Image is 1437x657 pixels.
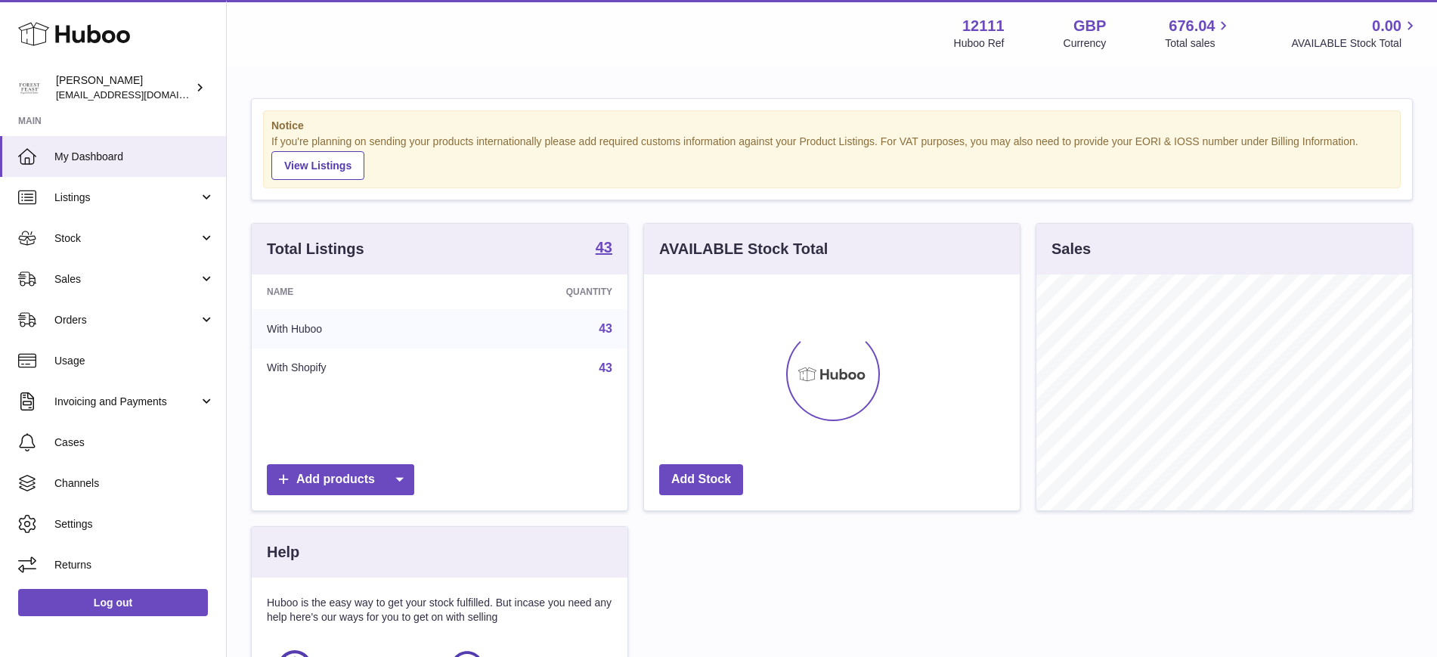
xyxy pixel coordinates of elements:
span: Usage [54,354,215,368]
span: Channels [54,476,215,491]
a: 0.00 AVAILABLE Stock Total [1291,16,1419,51]
span: Total sales [1165,36,1232,51]
span: 676.04 [1169,16,1215,36]
span: Invoicing and Payments [54,395,199,409]
span: Listings [54,191,199,205]
strong: GBP [1073,16,1106,36]
span: Cases [54,435,215,450]
div: Currency [1064,36,1107,51]
a: View Listings [271,151,364,180]
h3: AVAILABLE Stock Total [659,239,828,259]
span: My Dashboard [54,150,215,164]
strong: 12111 [962,16,1005,36]
a: 43 [596,240,612,258]
strong: Notice [271,119,1392,133]
span: 0.00 [1372,16,1401,36]
div: Huboo Ref [954,36,1005,51]
td: With Huboo [252,309,454,349]
div: [PERSON_NAME] [56,73,192,102]
a: 676.04 Total sales [1165,16,1232,51]
img: bronaghc@forestfeast.com [18,76,41,99]
a: Log out [18,589,208,616]
td: With Shopify [252,349,454,388]
span: Settings [54,517,215,531]
span: [EMAIL_ADDRESS][DOMAIN_NAME] [56,88,222,101]
a: 43 [599,361,612,374]
span: Stock [54,231,199,246]
h3: Total Listings [267,239,364,259]
span: Orders [54,313,199,327]
div: If you're planning on sending your products internationally please add required customs informati... [271,135,1392,180]
h3: Sales [1051,239,1091,259]
h3: Help [267,542,299,562]
th: Quantity [454,274,627,309]
a: 43 [599,322,612,335]
span: Sales [54,272,199,287]
a: Add Stock [659,464,743,495]
strong: 43 [596,240,612,255]
span: Returns [54,558,215,572]
p: Huboo is the easy way to get your stock fulfilled. But incase you need any help here's our ways f... [267,596,612,624]
a: Add products [267,464,414,495]
th: Name [252,274,454,309]
span: AVAILABLE Stock Total [1291,36,1419,51]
